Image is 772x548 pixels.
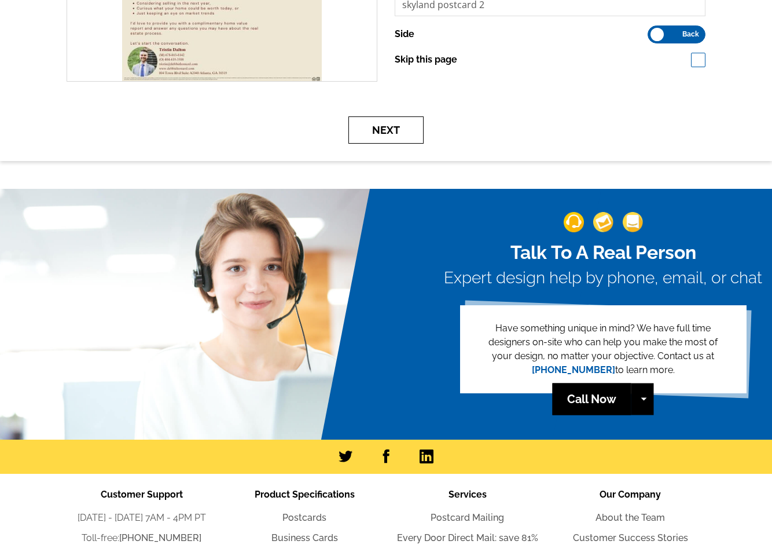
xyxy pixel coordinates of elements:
p: Have something unique in mind? We have full time designers on-site who can help you make the most... [479,322,728,377]
li: [DATE] - [DATE] 7AM - 4PM PT [60,511,223,525]
h3: Expert design help by phone, email, or chat [444,268,762,288]
span: Customer Support [101,489,183,500]
span: Services [449,489,487,500]
h2: Talk To A Real Person [444,242,762,264]
a: Postcard Mailing [431,512,504,523]
a: Every Door Direct Mail: save 81% [397,532,538,543]
img: support-img-3_1.png [623,212,643,232]
a: [PHONE_NUMBER] [532,364,615,375]
label: Skip this page [395,53,457,67]
button: Next [348,116,424,144]
a: Postcards [282,512,326,523]
li: Toll-free: [60,531,223,545]
img: support-img-1.png [564,212,584,232]
iframe: LiveChat chat widget [541,279,772,548]
a: [PHONE_NUMBER] [119,532,201,543]
span: Back [682,31,699,37]
label: Side [395,27,414,41]
span: Product Specifications [255,489,355,500]
a: Business Cards [271,532,338,543]
img: support-img-2.png [593,212,613,232]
